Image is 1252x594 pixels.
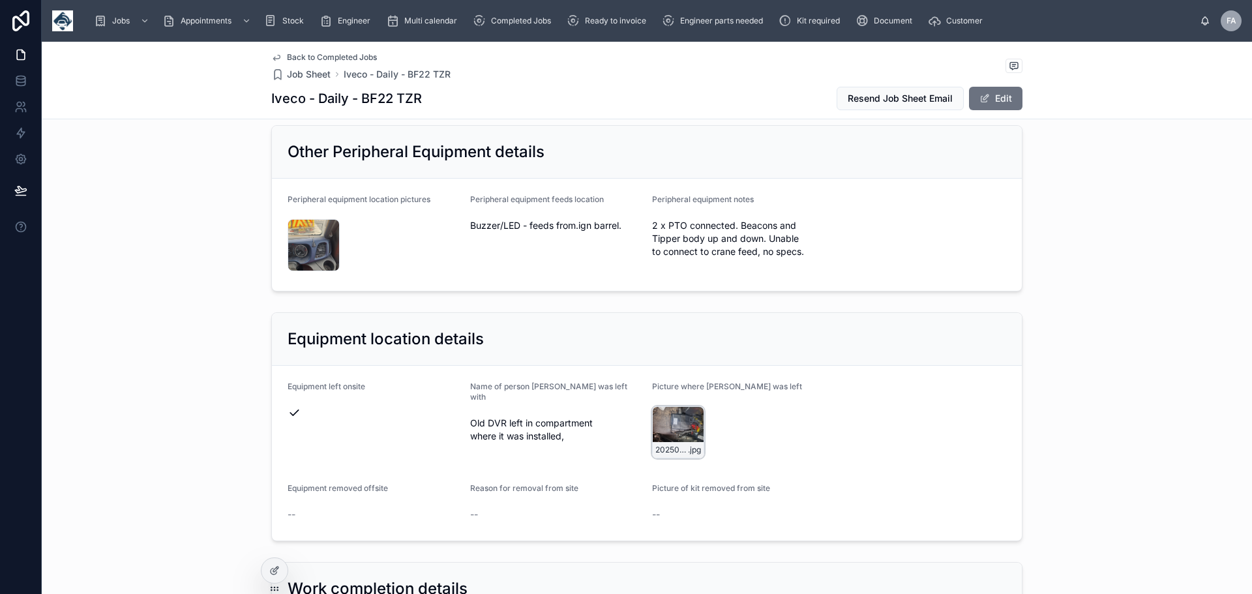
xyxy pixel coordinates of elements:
[470,194,604,204] span: Peripheral equipment feeds location
[652,508,660,521] span: --
[924,9,992,33] a: Customer
[316,9,380,33] a: Engineer
[288,141,544,162] h2: Other Peripheral Equipment details
[585,16,646,26] span: Ready to invoice
[470,508,478,521] span: --
[837,87,964,110] button: Resend Job Sheet Email
[271,68,331,81] a: Job Sheet
[288,508,295,521] span: --
[181,16,231,26] span: Appointments
[652,219,824,258] span: 2 x PTO connected. Beacons and Tipper body up and down. Unable to connect to crane feed, no specs.
[470,381,627,402] span: Name of person [PERSON_NAME] was left with
[271,89,422,108] h1: Iveco - Daily - BF22 TZR
[344,68,451,81] a: Iveco - Daily - BF22 TZR
[470,483,578,493] span: Reason for removal from site
[652,194,754,204] span: Peripheral equipment notes
[775,9,849,33] a: Kit required
[287,68,331,81] span: Job Sheet
[874,16,912,26] span: Document
[90,9,156,33] a: Jobs
[469,9,560,33] a: Completed Jobs
[158,9,258,33] a: Appointments
[83,7,1200,35] div: scrollable content
[852,9,921,33] a: Document
[946,16,983,26] span: Customer
[288,381,365,391] span: Equipment left onsite
[563,9,655,33] a: Ready to invoice
[260,9,313,33] a: Stock
[688,445,701,455] span: .jpg
[491,16,551,26] span: Completed Jobs
[52,10,73,31] img: App logo
[112,16,130,26] span: Jobs
[848,92,953,105] span: Resend Job Sheet Email
[652,483,770,493] span: Picture of kit removed from site
[470,417,642,443] span: Old DVR left in compartment where it was installed,
[288,329,484,349] h2: Equipment location details
[338,16,370,26] span: Engineer
[404,16,457,26] span: Multi calendar
[797,16,840,26] span: Kit required
[680,16,763,26] span: Engineer parts needed
[282,16,304,26] span: Stock
[271,52,377,63] a: Back to Completed Jobs
[1227,16,1236,26] span: FA
[382,9,466,33] a: Multi calendar
[969,87,1022,110] button: Edit
[655,445,688,455] span: 20250902_144616
[470,219,642,232] span: Buzzer/LED - feeds from.ign barrel.
[652,381,802,391] span: Picture where [PERSON_NAME] was left
[288,194,430,204] span: Peripheral equipment location pictures
[288,483,388,493] span: Equipment removed offsite
[658,9,772,33] a: Engineer parts needed
[287,52,377,63] span: Back to Completed Jobs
